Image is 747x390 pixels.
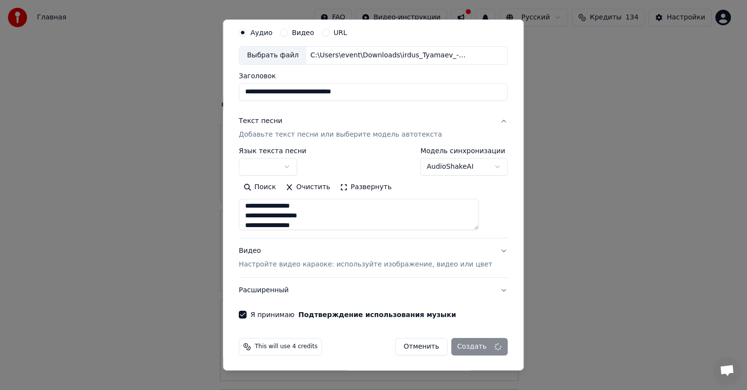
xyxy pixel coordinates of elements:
button: ВидеоНастройте видео караоке: используйте изображение, видео или цвет [239,238,508,277]
button: Текст песниДобавьте текст песни или выберите модель автотекста [239,108,508,147]
div: Видео [239,246,492,269]
button: Расширенный [239,278,508,303]
label: Аудио [250,29,272,36]
button: Я принимаю [299,311,456,318]
label: Язык текста песни [239,147,306,154]
div: C:\Users\event\Downloads\irdus_Tyamaev_-_JEjjdje_sajjra_sandugach_48015170.mp3 [306,51,472,60]
p: Настройте видео караоке: используйте изображение, видео или цвет [239,260,492,269]
label: Заголовок [239,72,508,79]
div: Выбрать файл [239,47,306,64]
span: This will use 4 credits [255,343,318,351]
label: Видео [292,29,314,36]
button: Развернуть [335,179,396,195]
label: Модель синхронизации [421,147,508,154]
label: URL [334,29,347,36]
div: Текст песниДобавьте текст песни или выберите модель автотекста [239,147,508,238]
button: Очистить [281,179,336,195]
button: Поиск [239,179,281,195]
label: Я принимаю [250,311,456,318]
p: Добавьте текст песни или выберите модель автотекста [239,130,442,140]
button: Отменить [395,338,447,355]
div: Текст песни [239,116,283,126]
